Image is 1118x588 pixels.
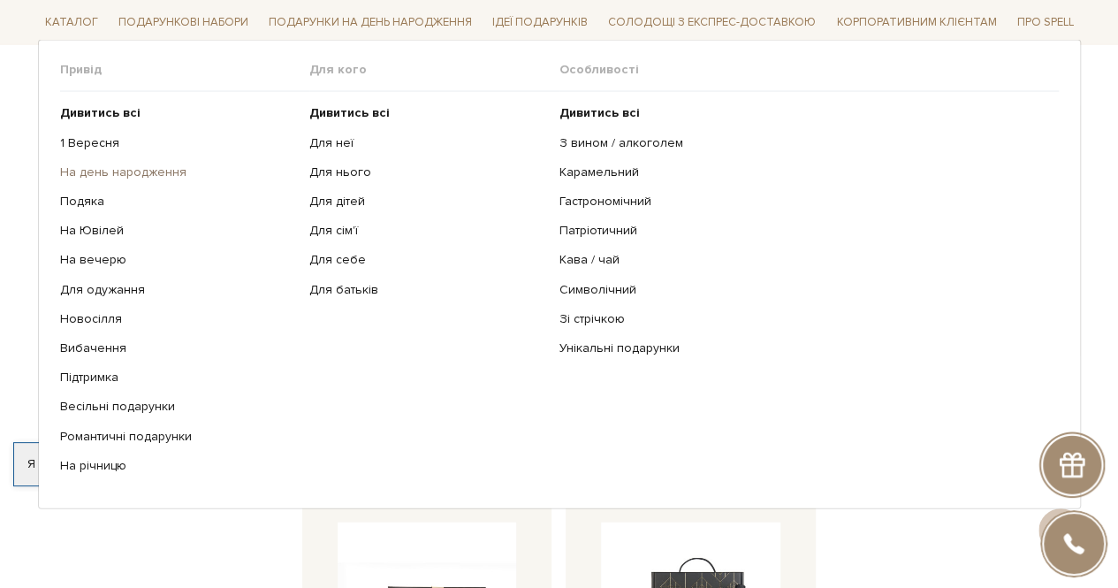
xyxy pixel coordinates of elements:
a: Для неї [309,134,546,150]
span: Ідеї подарунків [485,9,595,36]
a: Підтримка [60,370,297,386]
span: Про Spell [1009,9,1080,36]
span: Для кого [309,62,559,78]
a: На день народження [60,164,297,180]
b: Дивитись всі [309,105,390,120]
a: Для одужання [60,281,297,297]
a: Для батьків [309,281,546,297]
a: Дивитись всі [559,105,1046,121]
a: Для сім'ї [309,223,546,239]
a: Для дітей [309,194,546,210]
b: Дивитись всі [60,105,141,120]
a: 1 Вересня [60,134,297,150]
a: Для себе [309,252,546,268]
b: Дивитись всі [559,105,640,120]
a: Новосілля [60,311,297,327]
a: На вечерю [60,252,297,268]
a: Солодощі з експрес-доставкою [601,7,823,37]
a: Романтичні подарунки [60,428,297,444]
a: З вином / алкоголем [559,134,1046,150]
div: Я дозволяю [DOMAIN_NAME] використовувати [14,456,493,472]
a: Гастрономічний [559,194,1046,210]
a: Дивитись всі [309,105,546,121]
a: Унікальні подарунки [559,340,1046,356]
a: Вибачення [60,340,297,356]
span: Каталог [38,9,105,36]
a: На Ювілей [60,223,297,239]
span: Подарункові набори [111,9,255,36]
a: На річницю [60,458,297,474]
div: Каталог [38,40,1081,509]
a: Корпоративним клієнтам [829,7,1003,37]
a: Подяка [60,194,297,210]
a: Дивитись всі [60,105,297,121]
a: Для нього [309,164,546,180]
a: Зі стрічкою [559,311,1046,327]
a: Символічний [559,281,1046,297]
span: Подарунки на День народження [262,9,479,36]
a: Патріотичний [559,223,1046,239]
a: Весільні подарунки [60,399,297,415]
a: Кава / чай [559,252,1046,268]
span: Привід [60,62,310,78]
a: Карамельний [559,164,1046,180]
span: Особливості [559,62,1059,78]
